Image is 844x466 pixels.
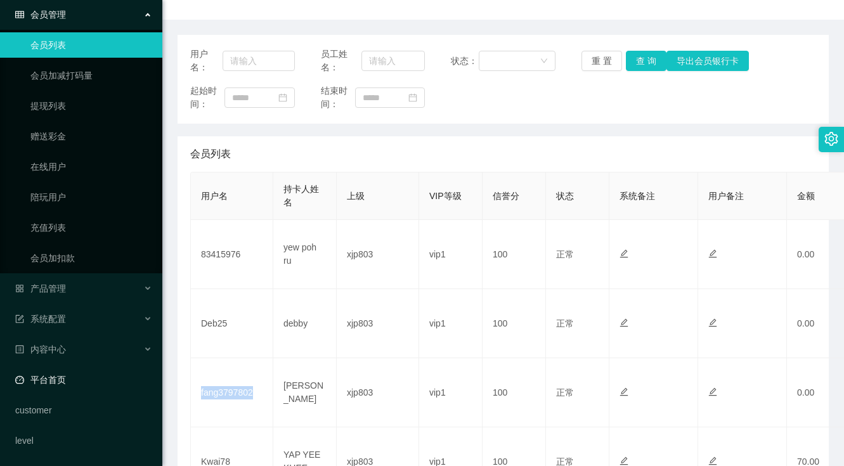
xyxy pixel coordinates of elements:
[540,57,548,66] i: 图标: down
[493,191,519,201] span: 信誉分
[483,289,546,358] td: 100
[15,314,66,324] span: 系统配置
[708,387,717,396] i: 图标: edit
[15,345,24,354] i: 图标: profile
[451,55,479,68] span: 状态：
[190,48,223,74] span: 用户名：
[321,84,355,111] span: 结束时间：
[283,184,319,207] span: 持卡人姓名
[15,367,152,392] a: 图标: dashboard平台首页
[278,93,287,102] i: 图标: calendar
[273,358,337,427] td: [PERSON_NAME]
[620,318,628,327] i: 图标: edit
[666,51,749,71] button: 导出会员银行卡
[708,318,717,327] i: 图标: edit
[30,215,152,240] a: 充值列表
[191,289,273,358] td: Deb25
[581,51,622,71] button: 重 置
[15,314,24,323] i: 图标: form
[337,289,419,358] td: xjp803
[556,318,574,328] span: 正常
[483,358,546,427] td: 100
[483,220,546,289] td: 100
[30,124,152,149] a: 赠送彩金
[30,184,152,210] a: 陪玩用户
[347,191,365,201] span: 上级
[191,220,273,289] td: 83415976
[419,289,483,358] td: vip1
[361,51,425,71] input: 请输入
[191,358,273,427] td: fang3797802
[708,191,744,201] span: 用户备注
[620,456,628,465] i: 图标: edit
[337,220,419,289] td: xjp803
[30,93,152,119] a: 提现列表
[30,63,152,88] a: 会员加减打码量
[708,456,717,465] i: 图标: edit
[419,220,483,289] td: vip1
[30,32,152,58] a: 会员列表
[15,344,66,354] span: 内容中心
[620,387,628,396] i: 图标: edit
[190,84,224,111] span: 起始时间：
[15,398,152,423] a: customer
[429,191,462,201] span: VIP等级
[620,191,655,201] span: 系统备注
[337,358,419,427] td: xjp803
[620,249,628,258] i: 图标: edit
[15,284,24,293] i: 图标: appstore-o
[626,51,666,71] button: 查 询
[556,191,574,201] span: 状态
[190,146,231,162] span: 会员列表
[30,245,152,271] a: 会员加扣款
[556,249,574,259] span: 正常
[797,191,815,201] span: 金额
[15,283,66,294] span: 产品管理
[824,132,838,146] i: 图标: setting
[30,154,152,179] a: 在线用户
[408,93,417,102] i: 图标: calendar
[201,191,228,201] span: 用户名
[708,249,717,258] i: 图标: edit
[273,289,337,358] td: debby
[15,428,152,453] a: level
[15,10,66,20] span: 会员管理
[273,220,337,289] td: yew poh ru
[419,358,483,427] td: vip1
[321,48,362,74] span: 员工姓名：
[223,51,295,71] input: 请输入
[556,387,574,398] span: 正常
[15,10,24,19] i: 图标: table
